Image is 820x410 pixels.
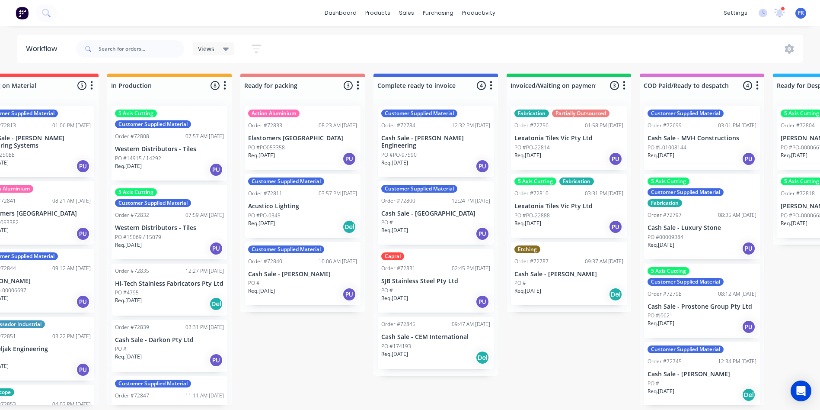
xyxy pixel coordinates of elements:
[648,144,686,152] p: PO #J-01008144
[552,110,609,117] div: Partially Outsourced
[781,190,815,197] div: Order #72818
[514,220,541,227] p: Req. [DATE]
[452,122,490,129] div: 12:32 PM [DATE]
[115,145,224,153] p: Western Distributors - Tiles
[514,152,541,159] p: Req. [DATE]
[248,258,282,265] div: Order #72840
[514,144,550,152] p: PO #PO-22814
[514,203,623,210] p: Lexatonia Tiles Vic Pty Ltd
[648,303,756,310] p: Cash Sale - Prostone Group Pty Ltd
[342,220,356,234] div: Del
[381,135,490,149] p: Cash Sale - [PERSON_NAME] Engineering
[781,122,815,129] div: Order #72804
[115,336,224,344] p: Cash Sale - Darkon Pty Ltd
[115,188,157,196] div: 5 Axis Cutting
[718,358,756,365] div: 12:34 PM [DATE]
[381,219,393,226] p: PO #
[648,224,756,232] p: Cash Sale - Luxury Stone
[198,44,214,53] span: Views
[381,151,417,159] p: PO #PO-97590
[511,174,627,238] div: 5 Axis CuttingFabricationOrder #7281003:31 PM [DATE]Lexatonia Tiles Vic Pty LtdPO #PO-22888Req.[D...
[609,287,622,301] div: Del
[248,152,275,159] p: Req. [DATE]
[381,226,408,234] p: Req. [DATE]
[648,199,682,207] div: Fabrication
[185,323,224,331] div: 03:31 PM [DATE]
[514,212,550,220] p: PO #PO-22888
[644,342,760,406] div: Customer Supplied MaterialOrder #7274512:34 PM [DATE]Cash Sale - [PERSON_NAME]PO #Req.[DATE]Del
[648,122,682,129] div: Order #72699
[475,295,489,309] div: PU
[381,342,411,350] p: PO #174193
[319,122,357,129] div: 08:23 AM [DATE]
[381,333,490,341] p: Cash Sale - CEM International
[452,320,490,328] div: 09:47 AM [DATE]
[115,120,191,128] div: Customer Supplied Material
[381,159,408,167] p: Req. [DATE]
[648,241,674,249] p: Req. [DATE]
[52,197,91,205] div: 08:21 AM [DATE]
[115,353,142,361] p: Req. [DATE]
[209,163,223,177] div: PU
[361,6,395,19] div: products
[185,392,224,400] div: 11:11 AM [DATE]
[112,320,227,372] div: Order #7283903:31 PM [DATE]Cash Sale - Darkon Pty LtdPO #Req.[DATE]PU
[395,6,418,19] div: sales
[209,242,223,255] div: PU
[248,178,324,185] div: Customer Supplied Material
[115,224,224,232] p: Western Distributors - Tiles
[648,233,683,241] p: PO #00009384
[475,351,489,365] div: Del
[248,190,282,197] div: Order #72811
[115,132,149,140] div: Order #72808
[418,6,458,19] div: purchasing
[648,345,724,353] div: Customer Supplied Material
[76,227,90,241] div: PU
[248,212,281,220] p: PO #PO-0345
[248,203,357,210] p: Acustico Lighting
[320,6,361,19] a: dashboard
[648,135,756,142] p: Cash Sale - MVH Constructions
[648,278,724,286] div: Customer Supplied Material
[648,267,689,275] div: 5 Axis Cutting
[115,155,161,162] p: PO #14915 / 14292
[115,233,161,241] p: PO #15069 / 15079
[648,178,689,185] div: 5 Axis Cutting
[648,380,659,387] p: PO #
[378,106,494,177] div: Customer Supplied MaterialOrder #7278412:32 PM [DATE]Cash Sale - [PERSON_NAME] EngineeringPO #PO-...
[378,317,494,369] div: Order #7284509:47 AM [DATE]Cash Sale - CEM InternationalPO #174193Req.[DATE]Del
[381,350,408,358] p: Req. [DATE]
[185,211,224,219] div: 07:59 AM [DATE]
[511,242,627,306] div: EtchingOrder #7278709:37 AM [DATE]Cash Sale - [PERSON_NAME]PO #Req.[DATE]Del
[381,265,415,272] div: Order #72831
[648,110,724,117] div: Customer Supplied Material
[791,381,811,401] div: Open Intercom Messenger
[115,345,127,353] p: PO #
[648,152,674,159] p: Req. [DATE]
[378,181,494,245] div: Customer Supplied MaterialOrder #7280012:24 PM [DATE]Cash Sale - [GEOGRAPHIC_DATA]PO #Req.[DATE]PU
[378,249,494,313] div: CapralOrder #7283102:45 PM [DATE]SJB Stainless Steel Pty LtdPO #Req.[DATE]PU
[585,190,623,197] div: 03:31 PM [DATE]
[26,44,61,54] div: Workflow
[248,271,357,278] p: Cash Sale - [PERSON_NAME]
[644,106,760,170] div: Customer Supplied MaterialOrder #7269903:01 PM [DATE]Cash Sale - MVH ConstructionsPO #J-01008144R...
[452,265,490,272] div: 02:45 PM [DATE]
[248,220,275,227] p: Req. [DATE]
[742,242,756,255] div: PU
[648,188,724,196] div: Customer Supplied Material
[52,333,91,340] div: 03:22 PM [DATE]
[381,197,415,205] div: Order #72800
[245,242,361,306] div: Customer Supplied MaterialOrder #7284010:06 AM [DATE]Cash Sale - [PERSON_NAME]PO #Req.[DATE]PU
[115,199,191,207] div: Customer Supplied Material
[52,265,91,272] div: 09:12 AM [DATE]
[248,110,300,117] div: Action Aluminium
[248,245,324,253] div: Customer Supplied Material
[609,220,622,234] div: PU
[648,211,682,219] div: Order #72797
[381,110,457,117] div: Customer Supplied Material
[718,290,756,298] div: 08:12 AM [DATE]
[452,197,490,205] div: 12:24 PM [DATE]
[585,122,623,129] div: 01:58 PM [DATE]
[209,353,223,367] div: PU
[798,9,804,17] span: PR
